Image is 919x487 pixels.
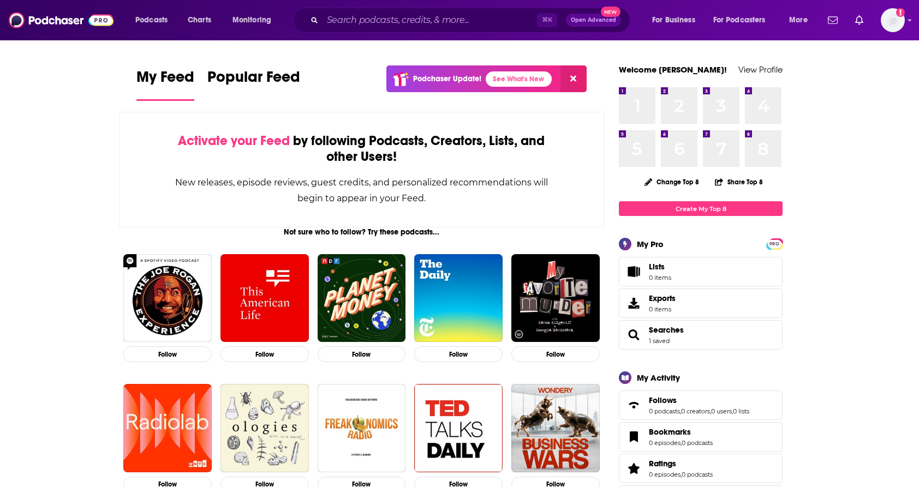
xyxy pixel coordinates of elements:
img: Ologies with Alie Ward [220,384,309,472]
button: Share Top 8 [714,171,763,193]
button: Follow [318,346,406,362]
img: My Favorite Murder with Karen Kilgariff and Georgia Hardstark [511,254,600,342]
input: Search podcasts, credits, & more... [323,11,537,29]
a: 0 podcasts [682,439,713,447]
button: open menu [128,11,182,29]
a: Create My Top 8 [619,201,783,216]
a: Popular Feed [207,68,300,101]
button: Follow [511,346,600,362]
span: More [789,13,808,28]
span: ⌘ K [537,13,557,27]
img: Radiolab [123,384,212,472]
a: Ratings [623,461,645,476]
a: 0 podcasts [682,471,713,478]
svg: Add a profile image [896,8,905,17]
a: Show notifications dropdown [823,11,842,29]
span: Ratings [649,459,676,468]
span: Exports [623,296,645,311]
span: , [710,407,711,415]
div: Not sure who to follow? Try these podcasts... [119,227,604,237]
span: Activate your Feed [178,133,290,149]
a: Exports [619,288,783,318]
a: Show notifications dropdown [851,11,868,29]
div: My Pro [637,239,664,249]
a: Lists [619,257,783,286]
span: 0 items [649,274,671,281]
span: Ratings [619,454,783,483]
img: User Profile [881,8,905,32]
a: Charts [181,11,218,29]
span: Follows [619,390,783,420]
a: Searches [649,325,684,335]
div: Search podcasts, credits, & more... [303,8,641,33]
span: Podcasts [135,13,168,28]
a: Follows [623,398,645,413]
a: 0 users [711,407,732,415]
span: 0 items [649,305,676,313]
span: , [681,471,682,478]
span: For Podcasters [713,13,766,28]
img: TED Talks Daily [414,384,503,472]
a: My Feed [136,68,194,101]
button: Show profile menu [881,8,905,32]
a: View Profile [738,64,783,75]
a: See What's New [486,71,552,87]
span: , [681,439,682,447]
a: 0 episodes [649,439,681,447]
span: Bookmarks [649,427,691,437]
a: 0 episodes [649,471,681,478]
a: Bookmarks [623,429,645,444]
img: Business Wars [511,384,600,472]
span: Logged in as Goodboy8 [881,8,905,32]
a: Follows [649,395,749,405]
span: Charts [188,13,211,28]
span: Follows [649,395,677,405]
button: open menu [225,11,285,29]
span: PRO [768,240,781,248]
div: My Activity [637,372,680,383]
span: Bookmarks [619,422,783,452]
img: The Daily [414,254,503,342]
img: Podchaser - Follow, Share and Rate Podcasts [9,10,114,31]
button: Follow [123,346,212,362]
img: Planet Money [318,254,406,342]
img: The Joe Rogan Experience [123,254,212,342]
img: Freakonomics Radio [318,384,406,472]
p: Podchaser Update! [413,74,481,83]
button: open menu [645,11,709,29]
a: 1 saved [649,337,670,345]
button: Follow [414,346,503,362]
button: open menu [706,11,781,29]
button: Open AdvancedNew [566,14,621,27]
button: open menu [781,11,821,29]
span: , [732,407,733,415]
span: Lists [649,262,665,272]
span: New [601,7,620,17]
span: Lists [623,264,645,279]
span: Open Advanced [571,17,616,23]
a: 0 podcasts [649,407,680,415]
span: , [680,407,681,415]
button: Change Top 8 [638,175,706,189]
button: Follow [220,346,309,362]
span: For Business [652,13,695,28]
a: 0 lists [733,407,749,415]
img: This American Life [220,254,309,342]
a: Ratings [649,459,713,468]
a: Bookmarks [649,427,713,437]
div: New releases, episode reviews, guest credits, and personalized recommendations will begin to appe... [174,175,549,206]
span: Exports [649,293,676,303]
a: Searches [623,327,645,342]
